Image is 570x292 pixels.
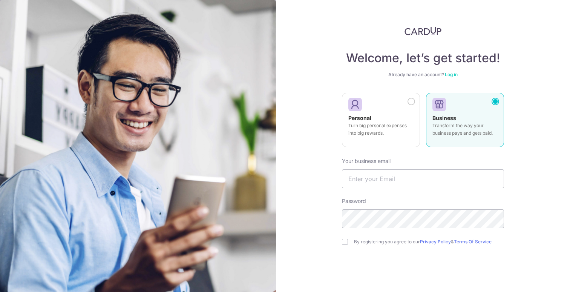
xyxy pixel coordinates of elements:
label: By registering you agree to our & [354,239,504,245]
iframe: reCAPTCHA [366,260,480,289]
label: Your business email [342,157,391,165]
input: Enter your Email [342,169,504,188]
p: Turn big personal expenses into big rewards. [348,122,414,137]
a: Log in [445,72,458,77]
strong: Business [432,115,456,121]
a: Business Transform the way your business pays and gets paid. [426,93,504,152]
a: Terms Of Service [454,239,492,244]
p: Transform the way your business pays and gets paid. [432,122,498,137]
h4: Welcome, let’s get started! [342,51,504,66]
div: Already have an account? [342,72,504,78]
label: Password [342,197,366,205]
a: Personal Turn big personal expenses into big rewards. [342,93,420,152]
strong: Personal [348,115,371,121]
img: CardUp Logo [405,26,441,35]
a: Privacy Policy [420,239,451,244]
